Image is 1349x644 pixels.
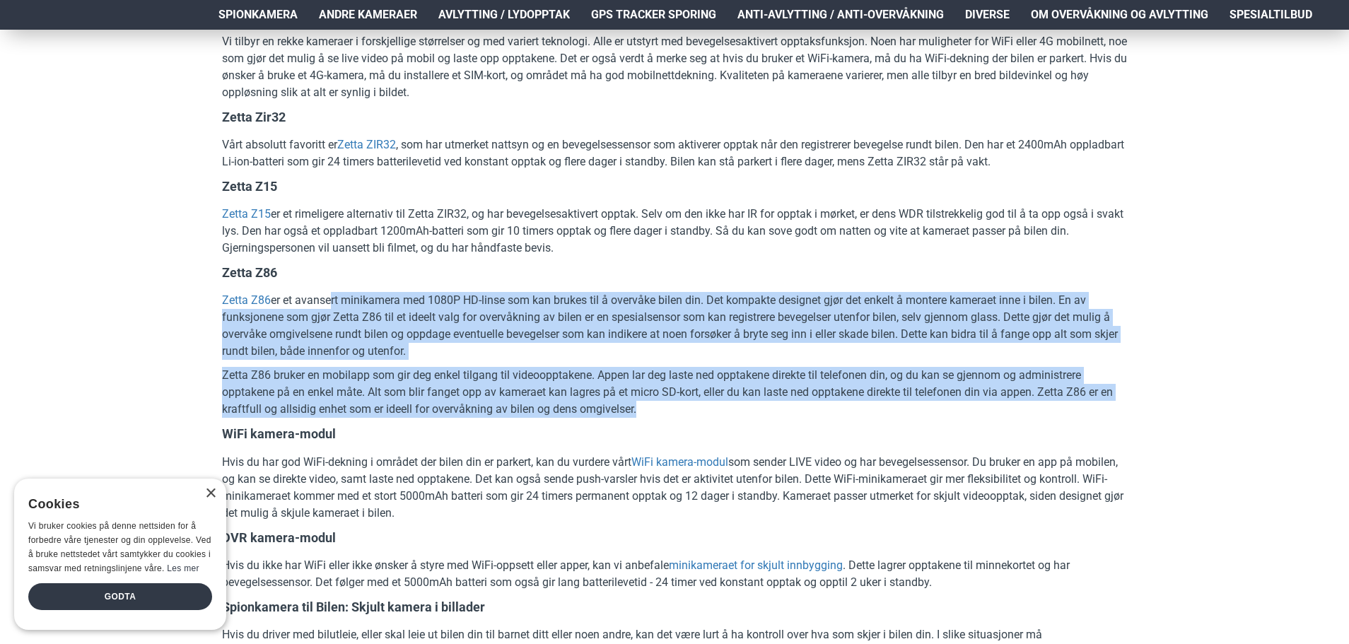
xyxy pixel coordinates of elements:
[222,367,1127,418] p: Zetta Z86 bruker en mobilapp som gir deg enkel tilgang til videoopptakene. Appen lar deg laste ne...
[1230,6,1312,23] span: Spesialtilbud
[205,488,216,499] div: Close
[222,108,1127,126] h4: Zetta Zir32
[1031,6,1208,23] span: Om overvåkning og avlytting
[438,6,570,23] span: Avlytting / Lydopptak
[319,6,417,23] span: Andre kameraer
[222,136,1127,170] p: Vårt absolutt favoritt er , som har utmerket nattsyn og en bevegelsessensor som aktiverer opptak ...
[222,598,1127,616] h4: Spionkamera til Bilen: Skjult kamera i billader
[737,6,944,23] span: Anti-avlytting / Anti-overvåkning
[28,521,211,573] span: Vi bruker cookies på denne nettsiden for å forbedre våre tjenester og din opplevelse. Ved å bruke...
[222,206,271,223] a: Zetta Z15
[222,292,271,309] a: Zetta Z86
[337,136,396,153] a: Zetta ZIR32
[222,33,1127,101] p: Vi tilbyr en rekke kameraer i forskjellige størrelser og med variert teknologi. Alle er utstyrt m...
[222,264,1127,281] h4: Zetta Z86
[222,557,1127,591] p: Hvis du ikke har WiFi eller ikke ønsker å styre med WiFi-oppsett eller apper, kan vi anbefale . D...
[28,489,203,520] div: Cookies
[669,557,843,574] a: minikameraet for skjult innbygging
[222,292,1127,360] p: er et avansert minikamera med 1080P HD-linse som kan brukes til å overvåke bilen din. Det kompakt...
[167,563,199,573] a: Les mer, opens a new window
[28,583,212,610] div: Godta
[222,177,1127,195] h4: Zetta Z15
[222,206,1127,257] p: er et rimeligere alternativ til Zetta ZIR32, og har bevegelsesaktivert opptak. Selv om den ikke h...
[218,6,298,23] span: Spionkamera
[965,6,1010,23] span: Diverse
[222,425,1127,443] h4: WiFi kamera-modul
[222,529,1127,546] h4: DVR kamera-modul
[631,454,728,471] a: WiFi kamera-modul
[222,454,1127,522] p: Hvis du har god WiFi-dekning i området der bilen din er parkert, kan du vurdere vårt som sender L...
[591,6,716,23] span: GPS Tracker Sporing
